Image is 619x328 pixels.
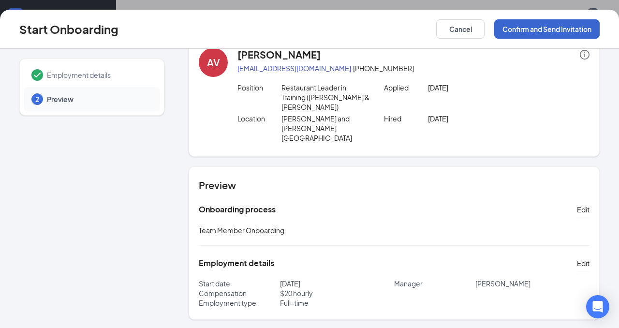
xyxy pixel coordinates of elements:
p: $ 20 hourly [280,288,394,298]
svg: Checkmark [31,69,43,81]
p: Employment type [199,298,280,308]
p: [DATE] [428,114,516,123]
p: Hired [384,114,428,123]
p: Position [237,83,281,92]
a: [EMAIL_ADDRESS][DOMAIN_NAME] [237,64,351,73]
span: Edit [577,258,590,268]
p: Full-time [280,298,394,308]
p: [DATE] [428,83,516,92]
button: Edit [577,202,590,217]
button: Confirm and Send Invitation [494,19,600,39]
span: Employment details [47,70,150,80]
p: [PERSON_NAME] [475,279,590,288]
span: Edit [577,205,590,214]
p: Applied [384,83,428,92]
h5: Onboarding process [199,204,276,215]
div: AV [207,56,220,69]
p: · [PHONE_NUMBER] [237,63,590,73]
span: Team Member Onboarding [199,226,284,235]
h4: [PERSON_NAME] [237,48,321,61]
h3: Start Onboarding [19,21,118,37]
span: info-circle [580,50,590,60]
p: [DATE] [280,279,394,288]
h5: Employment details [199,258,274,268]
p: Restaurant Leader in Training ([PERSON_NAME] & [PERSON_NAME]) [281,83,369,112]
p: Location [237,114,281,123]
button: Edit [577,255,590,271]
div: Open Intercom Messenger [586,295,609,318]
h4: Preview [199,179,590,192]
p: Manager [394,279,475,288]
p: [PERSON_NAME] and [PERSON_NAME][GEOGRAPHIC_DATA] [281,114,369,143]
p: Compensation [199,288,280,298]
button: Cancel [436,19,485,39]
p: Start date [199,279,280,288]
span: Preview [47,94,150,104]
span: 2 [35,94,39,104]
